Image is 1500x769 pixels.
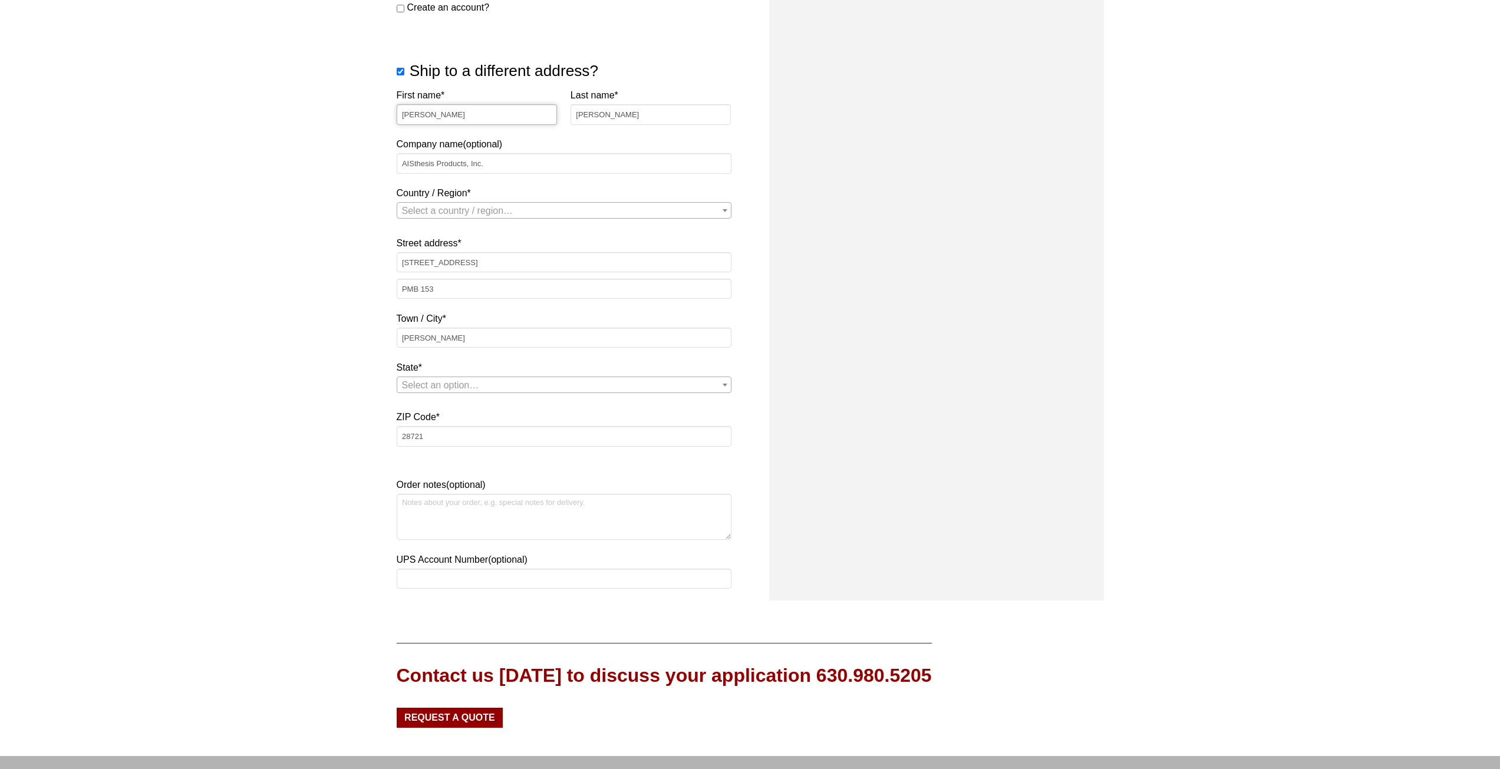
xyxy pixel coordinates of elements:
[397,185,731,201] label: Country / Region
[397,87,558,103] label: First name
[407,2,490,12] span: Create an account?
[397,662,932,689] div: Contact us [DATE] to discuss your application 630.980.5205
[397,202,731,219] span: Country / Region
[397,377,731,393] span: State
[397,477,731,493] label: Order notes
[397,5,404,12] input: Create an account?
[397,409,731,425] label: ZIP Code
[397,87,731,152] label: Company name
[410,62,598,80] span: Ship to a different address?
[488,555,528,565] span: (optional)
[397,252,731,272] input: House number and street name
[397,311,731,326] label: Town / City
[397,279,731,299] input: Apartment, suite, unit, etc. (optional)
[397,552,731,567] label: UPS Account Number
[463,139,502,149] span: (optional)
[402,206,513,216] span: Select a country / region…
[402,380,479,390] span: Select an option…
[404,713,495,722] span: Request a Quote
[397,235,731,251] label: Street address
[397,708,503,728] a: Request a Quote
[571,87,731,103] label: Last name
[397,68,404,75] input: Ship to a different address?
[446,480,486,490] span: (optional)
[397,359,731,375] label: State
